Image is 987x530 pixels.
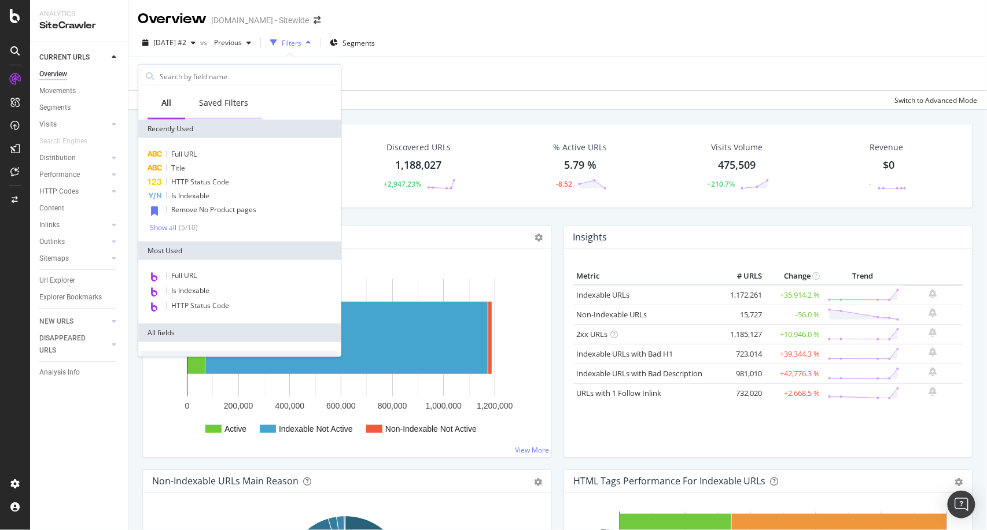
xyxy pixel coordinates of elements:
[275,401,305,410] text: 400,000
[39,68,67,80] div: Overview
[719,305,765,324] td: 15,727
[141,351,338,370] div: URLs
[929,289,937,298] div: bell-plus
[719,344,765,364] td: 723,014
[39,219,60,231] div: Inlinks
[870,179,872,189] div: -
[150,223,176,231] div: Show all
[929,367,937,376] div: bell-plus
[765,324,823,344] td: +10,946.0 %
[39,332,98,357] div: DISAPPEARED URLS
[556,179,572,189] div: -8.52
[378,401,407,410] text: 800,000
[576,349,673,359] a: Indexable URLs with Bad H1
[39,275,75,287] div: Url Explorer
[719,383,765,403] td: 732,020
[386,142,451,153] div: Discovered URLs
[209,34,256,52] button: Previous
[171,271,197,281] span: Full URL
[576,290,629,300] a: Indexable URLs
[712,142,763,153] div: Visits Volume
[39,135,87,147] div: Search Engines
[185,401,190,410] text: 0
[39,118,57,131] div: Visits
[200,38,209,47] span: vs
[39,366,120,379] a: Analysis Info
[39,236,108,248] a: Outlinks
[534,478,542,486] div: gear
[161,97,171,109] div: All
[138,324,341,342] div: All fields
[573,268,719,285] th: Metric
[325,34,380,52] button: Segments
[39,85,76,97] div: Movements
[719,324,765,344] td: 1,185,127
[39,68,120,80] a: Overview
[39,85,120,97] a: Movements
[39,275,120,287] a: Url Explorer
[765,383,823,403] td: +2,668.5 %
[39,169,80,181] div: Performance
[39,102,120,114] a: Segments
[39,19,119,32] div: SiteCrawler
[138,34,200,52] button: [DATE] #2
[564,158,596,173] div: 5.79 %
[385,424,477,433] text: Non-Indexable Not Active
[39,253,69,265] div: Sitemaps
[870,142,904,153] span: Revenue
[224,424,246,433] text: Active
[39,152,76,164] div: Distribution
[39,316,73,328] div: NEW URLS
[224,401,253,410] text: 200,000
[39,202,64,214] div: Content
[765,285,823,305] td: +35,914.2 %
[929,328,937,337] div: bell-plus
[719,158,756,173] div: 475,509
[765,344,823,364] td: +39,344.3 %
[39,366,80,379] div: Analysis Info
[535,234,543,242] i: Options
[314,16,321,24] div: arrow-right-arrow-left
[39,332,108,357] a: DISAPPEARED URLS
[39,51,90,64] div: CURRENT URLS
[176,223,198,232] div: ( 5 / 10 )
[929,308,937,317] div: bell-plus
[39,102,71,114] div: Segments
[955,478,963,486] div: gear
[948,491,975,518] div: Open Intercom Messenger
[138,242,341,260] div: Most Used
[39,202,120,214] a: Content
[719,268,765,285] th: # URLS
[719,285,765,305] td: 1,172,261
[39,291,120,303] a: Explorer Bookmarks
[152,475,299,487] div: Non-Indexable URLs Main Reason
[39,118,108,131] a: Visits
[171,301,229,311] span: HTTP Status Code
[209,38,242,47] span: Previous
[171,149,197,159] span: Full URL
[515,445,549,455] a: View More
[426,401,462,410] text: 1,000,000
[573,475,766,487] div: HTML Tags Performance for Indexable URLs
[282,38,301,48] div: Filters
[39,135,99,147] a: Search Engines
[39,51,108,64] a: CURRENT URLS
[138,9,207,29] div: Overview
[765,305,823,324] td: -56.0 %
[895,95,978,105] div: Switch to Advanced Mode
[138,120,341,138] div: Recently Used
[395,158,441,173] div: 1,188,027
[39,9,119,19] div: Analytics
[39,152,108,164] a: Distribution
[890,91,978,109] button: Switch to Advanced Mode
[171,163,185,173] span: Title
[326,401,356,410] text: 600,000
[765,364,823,383] td: +42,776.3 %
[152,268,537,448] svg: A chart.
[171,177,229,187] span: HTTP Status Code
[576,388,661,398] a: URLs with 1 Follow Inlink
[576,329,607,339] a: 2xx URLs
[573,229,607,245] h4: Insights
[39,236,65,248] div: Outlinks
